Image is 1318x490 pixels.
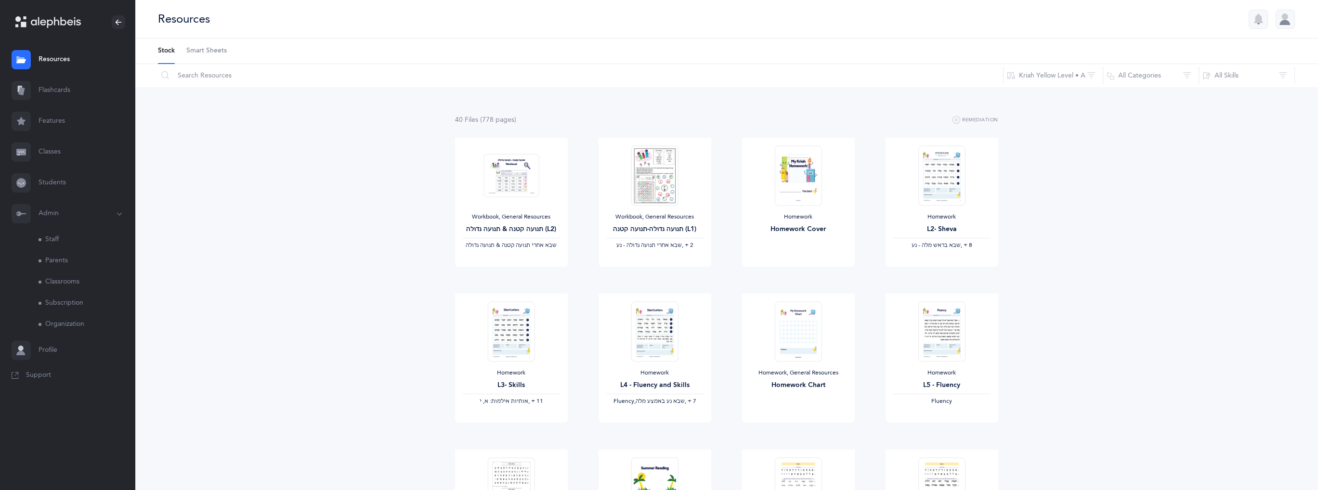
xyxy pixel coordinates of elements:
[893,398,991,405] div: Fluency
[616,242,682,248] span: ‫שבא אחרי תנועה גדולה - נע‬
[39,293,135,314] a: Subscription
[466,242,557,248] span: ‫שבא אחרי תנועה קטנה & תנועה גדולה‬
[606,380,704,390] div: L4 - Fluency and Skills
[636,398,685,404] span: ‫שבא נע באמצע מלה‬
[455,116,478,124] span: 40 File
[463,369,560,377] div: Homework
[918,145,965,206] img: Homework_L8_Sheva_O-A_Yellow_EN_thumbnail_1754036707.png
[893,369,991,377] div: Homework
[918,301,965,361] img: Homework_L6_Fluency_Y_EN_thumbnail_1731220590.png
[463,224,560,234] div: תנועה קטנה & תנועה גדולה (L2)
[912,242,961,248] span: ‫שבא בראש מלה - נע‬
[893,380,991,390] div: L5 - Fluency
[774,301,822,361] img: My_Homework_Chart_1_thumbnail_1716209946.png
[631,301,678,361] img: Homework_L11_Skills%2BFlunecy-O-A-EN_Yellow_EN_thumbnail_1741229997.png
[39,229,135,250] a: Staff
[750,213,847,221] div: Homework
[606,213,704,221] div: Workbook, General Resources
[480,116,516,124] span: (778 page )
[1199,64,1295,87] button: All Skills
[631,145,678,206] img: Alephbeis__%D7%AA%D7%A0%D7%95%D7%A2%D7%94_%D7%92%D7%93%D7%95%D7%9C%D7%94-%D7%A7%D7%98%D7%A0%D7%94...
[893,224,991,234] div: L2- Sheva
[750,380,847,390] div: Homework Chart
[157,64,1004,87] input: Search Resources
[606,398,704,405] div: ‪, + 7‬
[511,116,514,124] span: s
[475,116,478,124] span: s
[463,213,560,221] div: Workbook, General Resources
[893,213,991,221] div: Homework
[613,398,636,404] span: Fluency,
[39,271,135,293] a: Classrooms
[606,369,704,377] div: Homework
[39,314,135,335] a: Organization
[483,154,539,197] img: Tenuah_Gedolah.Ketana-Workbook-SB_thumbnail_1685245466.png
[893,242,991,249] div: ‪, + 8‬
[606,224,704,234] div: תנועה גדולה-תנועה קטנה (L1)
[606,242,704,249] div: ‪, + 2‬
[186,46,227,56] span: Smart Sheets
[1103,64,1199,87] button: All Categories
[750,369,847,377] div: Homework, General Resources
[1003,64,1103,87] button: Kriah Yellow Level • A
[158,11,210,27] div: Resources
[39,250,135,271] a: Parents
[750,224,847,234] div: Homework Cover
[487,301,535,361] img: Homework_L3_Skills_Y_EN_thumbnail_1741229587.png
[463,398,560,405] div: ‪, + 11‬
[26,371,51,380] span: Support
[953,115,998,126] button: Remediation
[480,398,528,404] span: ‫אותיות אילמות: א, י‬
[463,380,560,390] div: L3- Skills
[1270,442,1306,478] iframe: Drift Widget Chat Controller
[774,145,822,206] img: Homework-Cover-EN_thumbnail_1597602968.png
